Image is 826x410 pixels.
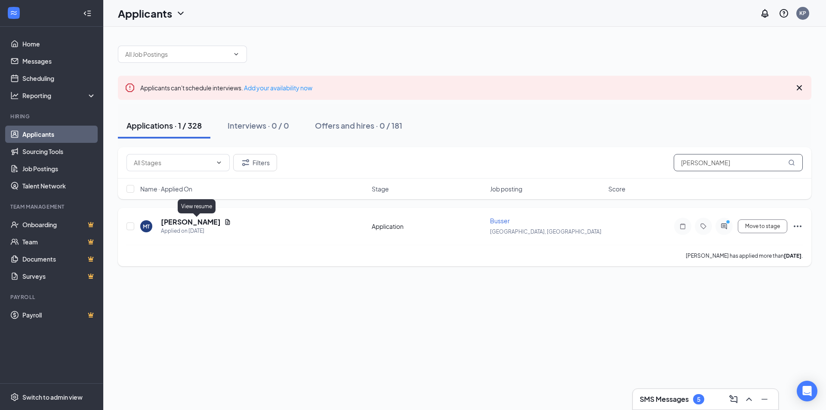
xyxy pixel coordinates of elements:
[10,91,19,100] svg: Analysis
[134,158,212,167] input: All Stages
[22,216,96,233] a: OnboardingCrown
[759,394,770,404] svg: Minimize
[22,35,96,52] a: Home
[233,51,240,58] svg: ChevronDown
[9,9,18,17] svg: WorkstreamLogo
[315,120,402,131] div: Offers and hires · 0 / 181
[727,392,740,406] button: ComposeMessage
[490,185,522,193] span: Job posting
[228,120,289,131] div: Interviews · 0 / 0
[143,223,150,230] div: MT
[728,394,739,404] svg: ComposeMessage
[22,233,96,250] a: TeamCrown
[22,268,96,285] a: SurveysCrown
[372,185,389,193] span: Stage
[125,83,135,93] svg: Error
[240,157,251,168] svg: Filter
[22,143,96,160] a: Sourcing Tools
[674,154,803,171] input: Search in applications
[788,159,795,166] svg: MagnifyingGlass
[126,120,202,131] div: Applications · 1 / 328
[697,396,700,403] div: 5
[22,306,96,324] a: PayrollCrown
[738,219,787,233] button: Move to stage
[178,199,216,213] div: View resume
[686,252,803,259] p: [PERSON_NAME] has applied more than .
[140,185,192,193] span: Name · Applied On
[724,219,734,226] svg: PrimaryDot
[118,6,172,21] h1: Applicants
[216,159,222,166] svg: ChevronDown
[22,126,96,143] a: Applicants
[490,217,510,225] span: Busser
[758,392,771,406] button: Minimize
[161,227,231,235] div: Applied on [DATE]
[22,52,96,70] a: Messages
[10,393,19,401] svg: Settings
[698,223,709,230] svg: Tag
[244,84,312,92] a: Add your availability now
[125,49,229,59] input: All Job Postings
[22,393,83,401] div: Switch to admin view
[224,219,231,225] svg: Document
[678,223,688,230] svg: Note
[22,70,96,87] a: Scheduling
[22,91,96,100] div: Reporting
[792,221,803,231] svg: Ellipses
[640,395,689,404] h3: SMS Messages
[784,253,801,259] b: [DATE]
[490,228,601,235] span: [GEOGRAPHIC_DATA], [GEOGRAPHIC_DATA]
[372,222,485,231] div: Application
[742,392,756,406] button: ChevronUp
[233,154,277,171] button: Filter Filters
[22,177,96,194] a: Talent Network
[83,9,92,18] svg: Collapse
[794,83,804,93] svg: Cross
[161,217,221,227] h5: [PERSON_NAME]
[760,8,770,18] svg: Notifications
[10,113,94,120] div: Hiring
[10,293,94,301] div: Payroll
[22,160,96,177] a: Job Postings
[10,203,94,210] div: Team Management
[140,84,312,92] span: Applicants can't schedule interviews.
[797,381,817,401] div: Open Intercom Messenger
[719,223,729,230] svg: ActiveChat
[779,8,789,18] svg: QuestionInfo
[176,8,186,18] svg: ChevronDown
[22,250,96,268] a: DocumentsCrown
[608,185,626,193] span: Score
[799,9,806,17] div: KP
[744,394,754,404] svg: ChevronUp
